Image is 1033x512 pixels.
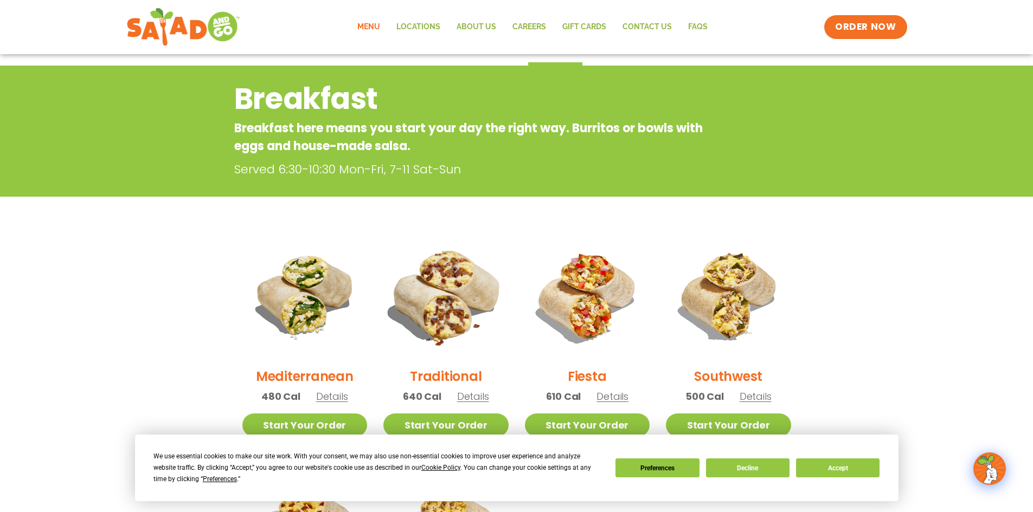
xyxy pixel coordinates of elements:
img: wpChatIcon [974,453,1005,484]
div: We use essential cookies to make our site work. With your consent, we may also use non-essential ... [153,451,602,485]
h2: Southwest [694,367,762,386]
span: 640 Cal [403,389,441,404]
span: 610 Cal [546,389,581,404]
span: Details [457,390,489,403]
p: Served 6:30-10:30 Mon-Fri, 7-11 Sat-Sun [234,160,717,178]
button: Accept [796,458,880,477]
h2: Mediterranean [256,367,354,386]
h2: Fiesta [568,367,607,386]
a: Start Your Order [242,413,368,437]
img: Product photo for Traditional [373,223,519,370]
img: Product photo for Fiesta [525,234,650,359]
a: Contact Us [614,15,680,40]
h2: Breakfast [234,77,712,121]
a: Locations [388,15,448,40]
a: About Us [448,15,504,40]
a: Careers [504,15,554,40]
p: Breakfast here means you start your day the right way. Burritos or bowls with eggs and house-made... [234,119,712,155]
img: Product photo for Southwest [666,234,791,359]
a: FAQs [680,15,716,40]
button: Preferences [615,458,699,477]
span: 480 Cal [261,389,300,404]
a: Start Your Order [383,413,509,437]
span: 500 Cal [685,389,724,404]
span: Cookie Policy [421,464,460,471]
a: ORDER NOW [824,15,907,39]
span: Details [740,390,772,403]
h2: Traditional [410,367,482,386]
a: GIFT CARDS [554,15,614,40]
span: Details [596,390,628,403]
span: Preferences [203,475,237,483]
img: new-SAG-logo-768×292 [126,5,241,49]
a: Start Your Order [525,413,650,437]
nav: Menu [349,15,716,40]
span: ORDER NOW [835,21,896,34]
a: Menu [349,15,388,40]
span: Details [316,390,348,403]
a: Start Your Order [666,413,791,437]
img: Product photo for Mediterranean Breakfast Burrito [242,234,368,359]
div: Cookie Consent Prompt [135,435,899,501]
button: Decline [706,458,790,477]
